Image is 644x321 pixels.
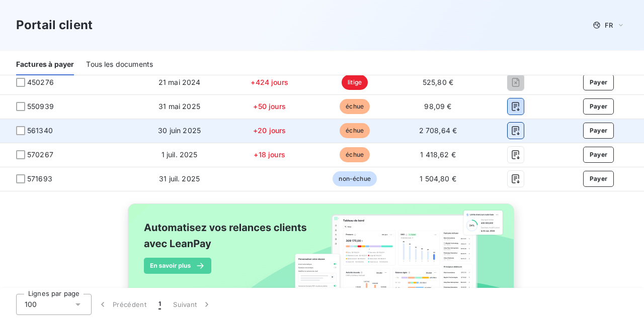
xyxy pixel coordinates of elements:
[419,126,457,135] span: 2 708,64 €
[86,54,153,75] div: Tous les documents
[158,126,201,135] span: 30 juin 2025
[583,147,614,163] button: Payer
[159,174,200,183] span: 31 juil. 2025
[25,299,37,309] span: 100
[158,78,201,86] span: 21 mai 2024
[27,101,54,112] span: 550939
[158,102,200,111] span: 31 mai 2025
[152,294,167,315] button: 1
[158,299,161,309] span: 1
[340,99,370,114] span: échue
[340,147,370,162] span: échue
[251,78,288,86] span: +424 jours
[583,98,614,115] button: Payer
[162,150,198,159] span: 1 juil. 2025
[605,21,613,29] span: FR
[253,126,286,135] span: +20 jours
[583,74,614,90] button: Payer
[583,123,614,139] button: Payer
[27,126,53,136] span: 561340
[16,54,74,75] div: Factures à payer
[583,171,614,187] button: Payer
[424,102,451,111] span: 98,09 €
[340,123,370,138] span: échue
[167,294,218,315] button: Suivant
[27,150,53,160] span: 570267
[420,174,456,183] span: 1 504,80 €
[27,77,54,87] span: 450276
[16,16,93,34] h3: Portail client
[254,150,285,159] span: +18 jours
[423,78,453,86] span: 525,80 €
[420,150,456,159] span: 1 418,62 €
[27,174,52,184] span: 571693
[119,197,525,321] img: banner
[342,75,368,90] span: litige
[333,171,376,186] span: non-échue
[253,102,285,111] span: +50 jours
[92,294,152,315] button: Précédent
